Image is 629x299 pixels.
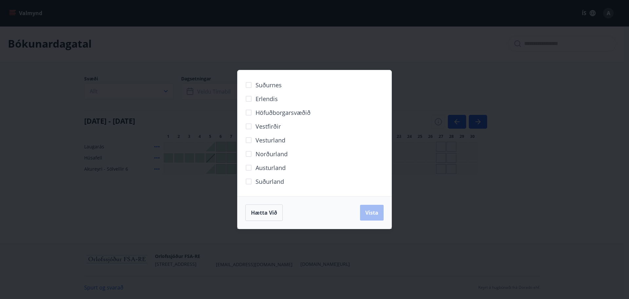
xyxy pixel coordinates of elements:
button: Hætta við [245,204,283,221]
span: Erlendis [256,95,278,103]
span: Vestfirðir [256,122,281,131]
span: Vesturland [256,136,285,144]
span: Hætta við [251,209,277,216]
span: Höfuðborgarsvæðið [256,108,311,117]
span: Austurland [256,163,286,172]
span: Suðurland [256,177,284,186]
span: Norðurland [256,150,288,158]
span: Suðurnes [256,81,282,89]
